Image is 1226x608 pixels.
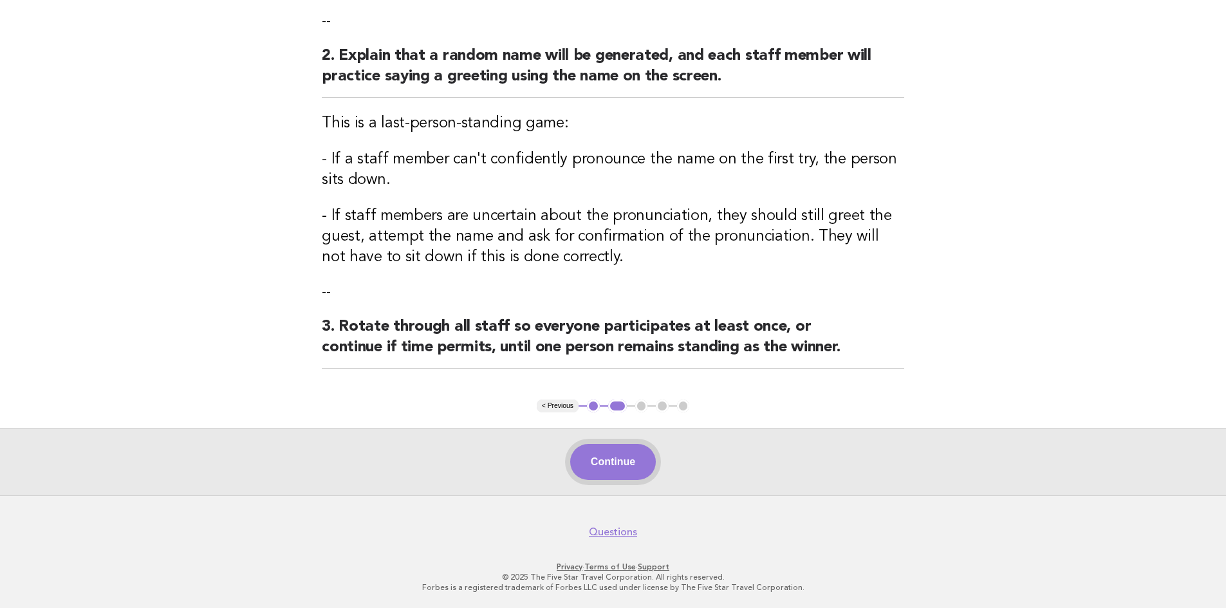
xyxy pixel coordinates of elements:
a: Terms of Use [584,562,636,571]
h2: 3. Rotate through all staff so everyone participates at least once, or continue if time permits, ... [322,317,904,369]
button: 2 [608,400,627,412]
p: © 2025 The Five Star Travel Corporation. All rights reserved. [219,572,1007,582]
p: · · [219,562,1007,572]
h3: - If staff members are uncertain about the pronunciation, they should still greet the guest, atte... [322,206,904,268]
p: -- [322,283,904,301]
a: Questions [589,526,637,539]
button: < Previous [537,400,579,412]
p: -- [322,12,904,30]
a: Privacy [557,562,582,571]
a: Support [638,562,669,571]
h3: This is a last-person-standing game: [322,113,904,134]
p: Forbes is a registered trademark of Forbes LLC used under license by The Five Star Travel Corpora... [219,582,1007,593]
button: Continue [570,444,656,480]
button: 1 [587,400,600,412]
h3: - If a staff member can't confidently pronounce the name on the first try, the person sits down. [322,149,904,190]
h2: 2. Explain that a random name will be generated, and each staff member will practice saying a gre... [322,46,904,98]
